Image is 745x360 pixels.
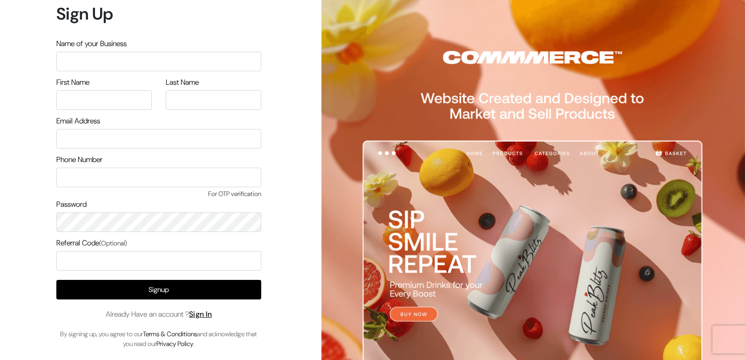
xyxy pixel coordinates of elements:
[56,77,89,88] label: First Name
[56,280,261,299] button: Signup
[189,309,212,319] a: Sign In
[56,38,127,49] label: Name of your Business
[143,330,197,338] a: Terms & Conditions
[99,239,127,247] span: (Optional)
[56,329,261,349] p: By signing up, you agree to our and acknowledge that you read our .
[56,238,127,249] label: Referral Code
[56,154,102,165] label: Phone Number
[56,199,87,210] label: Password
[56,189,261,199] span: For OTP verification
[56,4,261,24] h1: Sign Up
[56,115,100,127] label: Email Address
[166,77,199,88] label: Last Name
[156,340,193,348] a: Privacy Policy
[106,309,212,320] span: Already Have an account ?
